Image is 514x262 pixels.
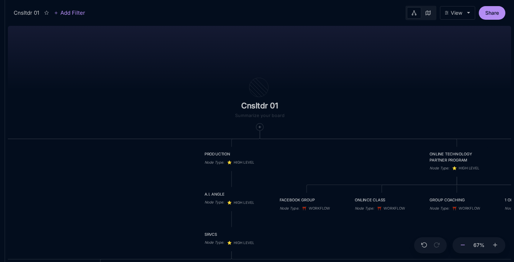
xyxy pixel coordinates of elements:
[14,9,39,17] div: Cnsltdr 01
[280,197,334,203] div: FACEBOOK GROUP
[200,187,263,210] div: A.I. ANGLENode Type:⭐️ HIGH LEVEL
[205,200,224,205] div: Node Type :
[227,200,233,205] i: ⭐
[471,237,488,254] button: 67%
[440,6,475,20] button: View
[227,160,233,165] i: ⭐
[205,159,224,165] div: Node Type :
[430,205,449,211] div: Node Type :
[451,10,462,16] div: View
[350,192,413,216] div: ONLINCE CLASSNode Type:⛩️ WORKFLOW
[430,165,449,171] div: Node Type :
[205,151,259,157] div: PRODUCTION
[452,206,480,211] span: ️ WORKFLOW
[302,206,307,211] i: ⛩
[205,231,259,237] div: SRVCS
[227,240,233,245] i: ⭐
[430,151,484,163] div: ONLINE TECHNOLOGY PARTNER PROGRAM
[355,205,375,211] div: Node Type :
[377,206,382,211] i: ⛩
[452,165,479,171] span: ️ HIGH LEVEL
[479,6,505,20] button: Share
[425,192,488,216] div: GROUP COACHINGNode Type:⛩️ WORKFLOW
[227,160,254,165] span: ️ HIGH LEVEL
[452,166,458,170] i: ⭐
[200,227,263,251] div: SRVCSNode Type:⭐️ HIGH LEVEL
[227,200,254,206] span: ️ HIGH LEVEL
[355,197,409,203] div: ONLINCE CLASS
[377,206,405,211] span: ️ WORKFLOW
[227,240,254,245] span: ️ HIGH LEVEL
[205,191,259,197] div: A.I. ANGLE
[430,197,484,203] div: GROUP COACHING
[200,146,263,170] div: PRODUCTIONNode Type:⭐️ HIGH LEVEL
[275,192,338,216] div: FACEBOOK GROUPNode Type:⛩️ WORKFLOW
[54,9,85,17] button: Add Filter
[302,206,330,211] span: ️ WORKFLOW
[452,206,458,211] i: ⛩
[205,240,224,245] div: Node Type :
[280,205,299,211] div: Node Type :
[425,146,488,176] div: ONLINE TECHNOLOGY PARTNER PROGRAMNode Type:⭐️ HIGH LEVEL
[58,9,85,17] span: Add Filter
